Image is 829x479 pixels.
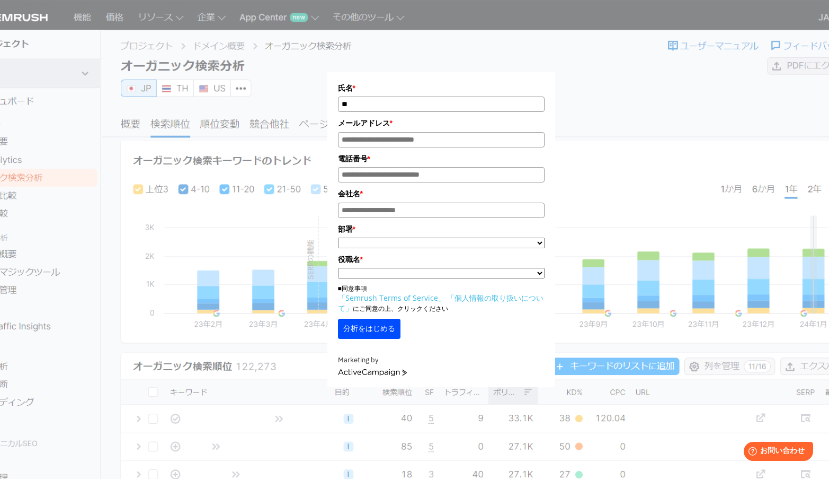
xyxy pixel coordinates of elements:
[338,319,400,339] button: 分析をはじめる
[338,117,545,129] label: メールアドレス
[338,293,445,303] a: 「Semrush Terms of Service」
[338,254,545,265] label: 役職名
[338,223,545,235] label: 部署
[338,153,545,164] label: 電話番号
[338,284,545,313] p: ■同意事項 にご同意の上、クリックください
[735,438,817,467] iframe: Help widget launcher
[338,355,545,366] div: Marketing by
[338,293,543,313] a: 「個人情報の取り扱いについて」
[338,188,545,199] label: 会社名
[338,82,545,94] label: 氏名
